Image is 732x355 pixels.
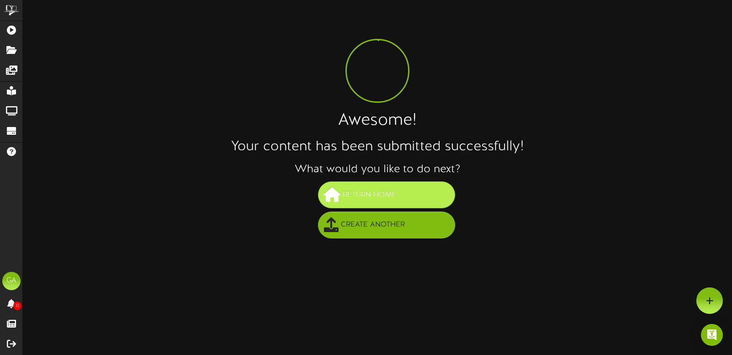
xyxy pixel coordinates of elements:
span: Create Another [339,217,407,233]
button: Return Home [318,181,455,208]
h3: What would you like to do next? [23,164,732,175]
span: 0 [13,302,22,310]
span: Return Home [340,187,399,202]
div: Open Intercom Messenger [701,324,723,346]
div: GA [2,272,21,290]
button: Create Another [318,212,455,238]
h2: Your content has been submitted successfully! [23,139,732,154]
h1: Awesome! [23,112,732,130]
